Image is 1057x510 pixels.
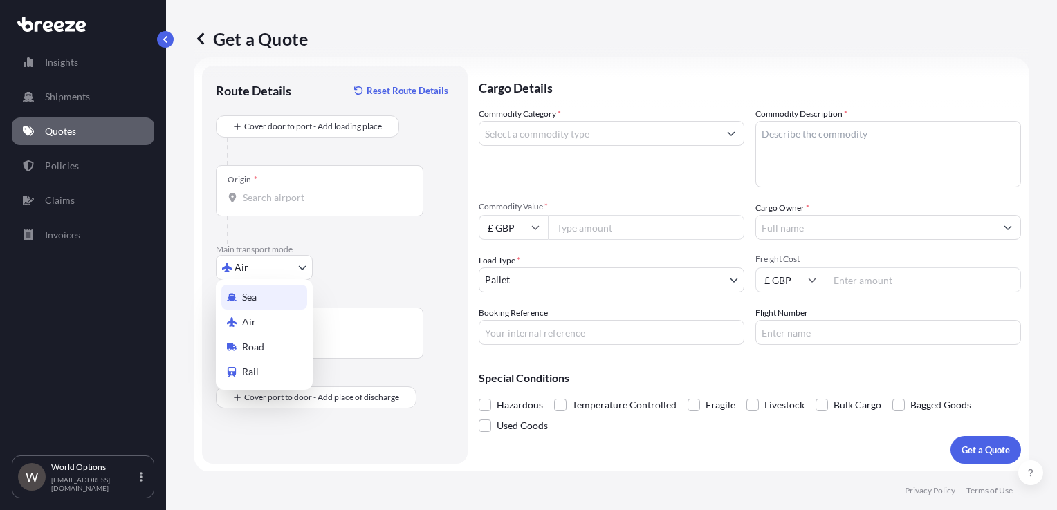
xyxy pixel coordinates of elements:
[479,320,744,345] input: Your internal reference
[45,228,80,242] p: Invoices
[479,306,548,320] label: Booking Reference
[242,365,259,379] span: Rail
[216,279,313,390] div: Select transport
[479,66,1021,107] p: Cargo Details
[216,82,291,99] p: Route Details
[572,395,677,415] span: Temperature Controlled
[244,120,382,133] span: Cover door to port - Add loading place
[764,395,805,415] span: Livestock
[479,372,1021,384] p: Special Conditions
[51,462,137,473] p: World Options
[242,340,264,354] span: Road
[755,320,1021,345] input: Enter name
[479,201,744,212] span: Commodity Value
[910,395,971,415] span: Bagged Goods
[347,79,454,102] button: Reset Route Details
[194,28,308,50] p: Get a Quote
[755,201,809,215] label: Cargo Owner
[12,117,154,145] a: Quotes
[479,107,561,121] label: Commodity Category
[719,121,744,146] button: Show suggestions
[497,415,548,436] span: Used Goods
[45,159,79,173] p: Policies
[367,84,448,97] p: Reset Route Details
[479,267,744,292] button: Pallet
[756,215,995,240] input: Full name
[548,215,744,240] input: Type amount
[242,290,257,304] span: Sea
[216,255,313,280] button: Select transport
[228,174,257,185] div: Origin
[45,55,78,69] p: Insights
[706,395,735,415] span: Fragile
[950,436,1021,464] button: Get a Quote
[825,267,1021,292] input: Enter amount
[962,443,1010,457] p: Get a Quote
[497,395,543,415] span: Hazardous
[995,215,1020,240] button: Show suggestions
[966,485,1013,496] a: Terms of Use
[755,107,847,121] label: Commodity Description
[216,115,399,138] button: Cover door to port - Add loading place
[12,48,154,76] a: Insights
[12,83,154,111] a: Shipments
[242,315,256,329] span: Air
[216,244,454,255] p: Main transport mode
[485,273,510,287] span: Pallet
[834,395,881,415] span: Bulk Cargo
[755,306,808,320] label: Flight Number
[755,254,1021,265] span: Freight Cost
[216,386,416,408] button: Cover port to door - Add place of discharge
[12,187,154,214] a: Claims
[45,124,76,138] p: Quotes
[26,470,38,484] span: W
[12,152,154,180] a: Policies
[243,191,406,205] input: Origin
[244,390,399,404] span: Cover port to door - Add place of discharge
[243,333,406,347] input: Destination
[479,121,719,146] input: Select a commodity type
[45,193,75,207] p: Claims
[45,90,90,104] p: Shipments
[479,254,520,267] span: Load Type
[235,261,248,274] span: Air
[51,475,137,492] p: [EMAIL_ADDRESS][DOMAIN_NAME]
[12,221,154,249] a: Invoices
[905,485,955,496] a: Privacy Policy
